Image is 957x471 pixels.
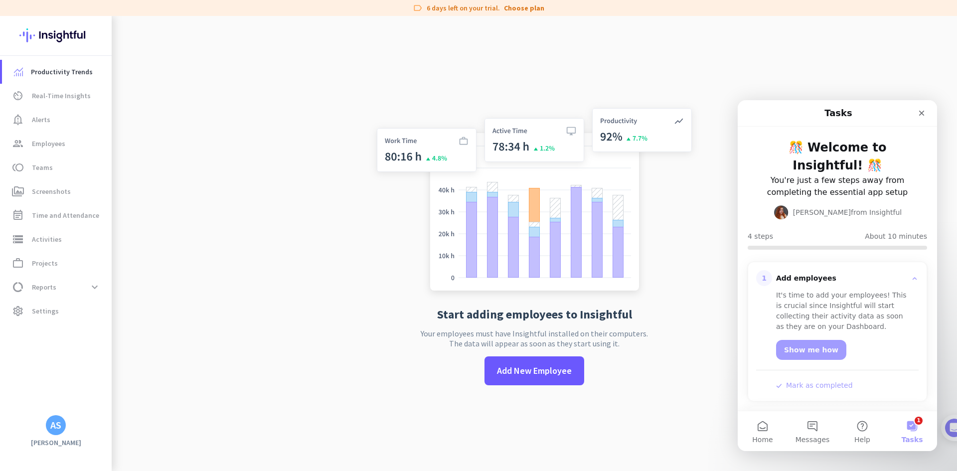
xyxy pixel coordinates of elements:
span: Projects [32,257,58,269]
a: groupEmployees [2,132,112,156]
i: event_note [12,209,24,221]
h2: Start adding employees to Insightful [437,309,632,320]
i: av_timer [12,90,24,102]
i: data_usage [12,281,24,293]
i: label [413,3,423,13]
a: event_noteTime and Attendance [2,203,112,227]
i: work_outline [12,257,24,269]
button: Add New Employee [484,356,584,385]
span: Employees [32,138,65,150]
a: Choose plan [504,3,544,13]
button: expand_more [86,278,104,296]
a: data_usageReportsexpand_more [2,275,112,299]
a: perm_mediaScreenshots [2,179,112,203]
span: Productivity Trends [31,66,93,78]
span: Alerts [32,114,50,126]
a: notification_importantAlerts [2,108,112,132]
i: notification_important [12,114,24,126]
span: Screenshots [32,185,71,197]
i: storage [12,233,24,245]
img: Insightful logo [19,16,92,55]
iframe: Intercom live chat [738,100,937,451]
a: settingsSettings [2,299,112,323]
i: toll [12,161,24,173]
i: group [12,138,24,150]
span: Settings [32,305,59,317]
i: settings [12,305,24,317]
a: work_outlineProjects [2,251,112,275]
a: storageActivities [2,227,112,251]
span: Teams [32,161,53,173]
span: Time and Attendance [32,209,99,221]
a: av_timerReal-Time Insights [2,84,112,108]
span: Real-Time Insights [32,90,91,102]
span: Reports [32,281,56,293]
img: no-search-results [369,102,699,301]
span: Activities [32,233,62,245]
img: menu-item [14,67,23,76]
i: perm_media [12,185,24,197]
p: Your employees must have Insightful installed on their computers. The data will appear as soon as... [421,328,648,348]
span: Add New Employee [497,364,572,377]
a: menu-itemProductivity Trends [2,60,112,84]
a: tollTeams [2,156,112,179]
div: AS [50,420,61,430]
